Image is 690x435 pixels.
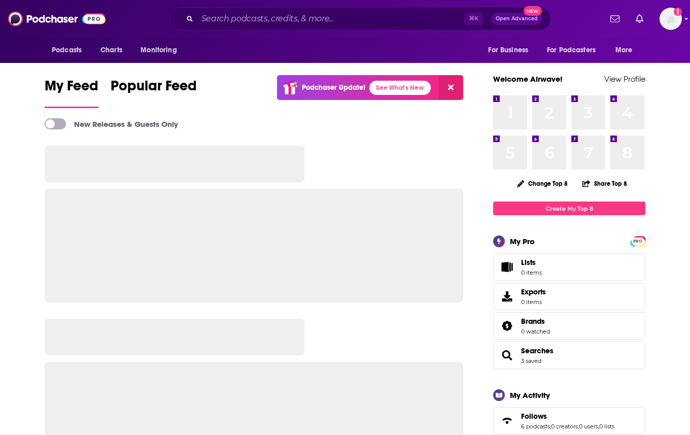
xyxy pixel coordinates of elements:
[632,237,644,245] a: PRO
[521,357,541,364] a: 3 saved
[497,414,517,428] a: Follows
[660,8,682,30] span: Logged in as AirwaveMedia
[493,283,645,310] a: Exports
[674,8,682,16] svg: Add a profile image
[111,77,197,108] a: Popular Feed
[547,43,596,57] span: For Podcasters
[511,177,574,190] button: Change Top 8
[608,41,645,60] button: open menu
[521,269,542,276] span: 0 items
[497,260,517,274] span: Lists
[510,390,550,400] div: My Activity
[491,13,542,25] button: Open AdvancedNew
[521,412,614,421] a: Follows
[497,289,517,304] span: Exports
[606,10,624,27] a: Show notifications dropdown
[632,10,647,27] a: Show notifications dropdown
[369,81,431,95] a: See What's New
[660,8,682,30] button: Show profile menu
[94,41,128,60] a: Charts
[464,12,483,25] span: ⌘ K
[510,237,535,246] div: My Pro
[52,43,82,57] span: Podcasts
[521,328,550,335] a: 0 watched
[111,77,197,101] span: Popular Feed
[45,41,95,60] button: open menu
[488,43,528,57] span: For Business
[551,423,578,430] a: 0 creators
[497,319,517,333] a: Brands
[496,16,538,21] span: Open Advanced
[100,43,122,57] span: Charts
[550,423,551,430] span: ,
[493,202,645,215] a: Create My Top 8
[481,41,541,60] button: open menu
[197,11,464,27] input: Search podcasts, credits, & more...
[141,43,177,57] span: Monitoring
[521,287,546,296] span: Exports
[493,407,645,434] span: Follows
[521,317,550,326] a: Brands
[578,423,579,430] span: ,
[521,412,547,421] span: Follows
[493,312,645,340] span: Brands
[521,423,550,430] a: 6 podcasts
[615,43,633,57] span: More
[493,342,645,369] span: Searches
[45,77,98,108] a: My Feed
[493,253,645,281] a: Lists
[582,174,628,193] button: Share Top 8
[599,423,614,430] a: 0 lists
[524,6,542,16] span: New
[302,83,365,92] p: Podchaser Update!
[521,258,536,267] span: Lists
[493,74,563,84] a: Welcome Airwave!
[579,423,598,430] a: 0 users
[497,348,517,362] a: Searches
[45,77,98,101] span: My Feed
[604,74,645,84] a: View Profile
[521,298,546,306] span: 0 items
[598,423,599,430] span: ,
[45,118,178,129] a: New Releases & Guests Only
[133,41,190,60] button: open menu
[169,7,551,30] div: Search podcasts, credits, & more...
[8,9,106,28] img: Podchaser - Follow, Share and Rate Podcasts
[521,317,545,326] span: Brands
[521,346,554,355] a: Searches
[521,258,542,267] span: Lists
[540,41,610,60] button: open menu
[660,8,682,30] img: User Profile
